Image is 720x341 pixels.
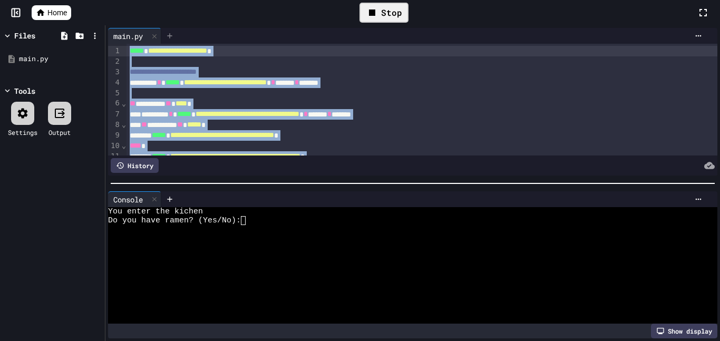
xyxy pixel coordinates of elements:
div: Settings [8,128,37,137]
div: Output [48,128,71,137]
div: main.py [108,31,148,42]
span: Fold line [121,120,127,129]
div: Files [14,30,35,41]
div: main.py [19,54,101,64]
a: Home [32,5,71,20]
span: You enter the kichen [108,207,203,216]
div: 1 [108,46,121,56]
div: 2 [108,56,121,67]
div: 11 [108,151,121,162]
span: Fold line [121,99,127,108]
div: 5 [108,88,121,99]
div: 9 [108,130,121,141]
span: Home [47,7,67,18]
div: 6 [108,98,121,109]
div: Console [108,194,148,205]
div: Tools [14,85,35,96]
div: 10 [108,141,121,151]
span: Do you have ramen? (Yes/No): [108,216,241,225]
div: 8 [108,120,121,130]
div: 7 [108,109,121,120]
div: 3 [108,67,121,77]
div: 4 [108,77,121,88]
div: Show display [651,324,717,338]
div: Console [108,191,161,207]
div: Stop [359,3,408,23]
div: History [111,158,159,173]
span: Fold line [121,141,127,150]
div: main.py [108,28,161,44]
